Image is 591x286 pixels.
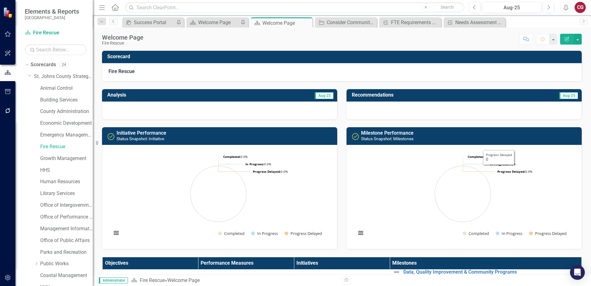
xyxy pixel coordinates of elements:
[497,169,532,174] text: 0.0%
[40,225,93,232] a: Management Information Systems
[108,68,135,74] strong: Fire Rescue
[59,62,69,67] div: 24
[40,143,93,150] a: Fire Rescue
[575,2,586,13] button: CG
[117,130,166,136] a: Initiative Performance
[40,260,93,267] a: Public Works
[251,231,278,236] button: Show In Progress
[107,92,219,98] h3: Analysis
[463,231,489,236] button: Show Completed
[317,19,375,26] a: Consider Community Paramedic Program which would involve securing funding via grants or taxes, se...
[315,92,334,99] span: Aug-25
[124,19,175,26] a: Success Portal
[361,130,414,136] a: Milestone Performance
[484,4,539,11] div: Aug-25
[223,154,240,159] tspan: Completed:
[468,154,492,159] text: 0.0%
[25,15,79,20] small: [GEOGRAPHIC_DATA]
[496,231,522,236] button: Show In Progress
[352,92,506,98] h3: Recommendations
[381,19,440,26] a: FTE Requirements Defined
[390,266,581,278] td: Double-Click to Edit Right Click for Context Menu
[25,44,87,55] input: Search Below...
[40,249,93,256] a: Parks and Recreation
[245,162,271,166] text: 0.0%
[490,162,508,166] tspan: In Progress:
[34,73,93,80] a: St. Johns County Strategic Plan
[468,154,485,159] tspan: Completed:
[40,85,93,92] a: Animal Control
[559,92,578,99] span: Aug-25
[108,150,328,243] svg: Interactive chart
[440,5,454,10] span: Search
[497,169,525,174] tspan: Progress Delayed:
[25,8,79,15] span: Elements & Reports
[198,19,239,26] div: Welcome Page
[125,2,464,13] input: Search ClearPoint...
[140,277,165,283] a: Fire Rescue
[445,19,504,26] a: Needs Assessment Conducted
[393,268,400,276] img: Not Defined
[107,133,115,140] img: Completed
[40,155,93,162] a: Growth Management
[40,202,93,209] a: Office of Intergovernmental Affairs
[188,19,239,26] a: Welcome Page
[131,277,337,284] div: »
[353,150,573,243] svg: Interactive chart
[253,169,281,174] tspan: Progress Delayed:
[361,136,414,141] small: Status Snapshot: Milestones
[218,231,244,236] button: Show Completed
[529,231,567,236] button: Show Progress Delayed
[40,190,93,197] a: Library Services
[262,19,311,27] div: Welcome Page
[40,167,93,174] a: HHS
[31,61,56,68] a: Scorecards
[108,150,331,243] div: Chart. Highcharts interactive chart.
[253,169,288,174] text: 0.0%
[40,214,93,221] a: Office of Performance & Transparency
[40,178,93,185] a: Human Resources
[102,34,143,41] div: Welcome Page
[482,2,541,13] button: Aug-25
[25,29,87,37] a: Fire Rescue
[490,162,516,166] text: 0.0%
[285,231,323,236] button: Show Progress Delayed
[352,133,359,140] img: Completed
[167,277,200,283] div: Welcome Page
[570,265,585,280] div: Open Intercom Messenger
[99,277,128,284] span: Administrator
[117,136,164,141] small: Status Snapshot: Initiative
[40,132,93,139] a: Emergency Management
[356,229,365,237] button: View chart menu, Chart
[102,41,143,45] div: Fire Rescue
[40,237,93,244] a: Office of Public Affairs
[391,19,440,26] div: FTE Requirements Defined
[455,19,504,26] div: Needs Assessment Conducted
[40,108,93,115] a: County Administration
[134,19,175,26] div: Success Portal
[40,120,93,127] a: Economic Development
[245,162,264,166] tspan: In Progress:
[112,229,121,237] button: View chart menu, Chart
[40,97,93,104] a: Building Services
[327,19,375,26] div: Consider Community Paramedic Program which would involve securing funding via grants or taxes, se...
[403,269,578,275] a: Data, Quality Improvement & Community Programs
[40,272,93,279] a: Coastal Management
[107,54,579,59] h3: Scorecard
[223,154,248,159] text: 0.0%
[3,7,14,18] img: ClearPoint Strategy
[432,3,463,12] button: Search
[353,150,575,243] div: Chart. Highcharts interactive chart.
